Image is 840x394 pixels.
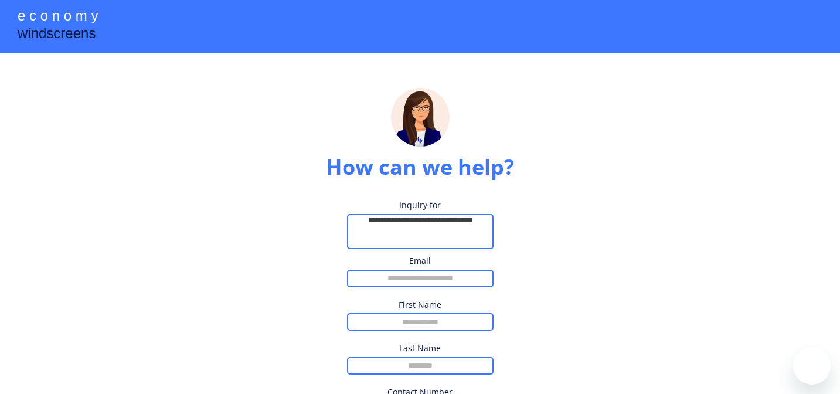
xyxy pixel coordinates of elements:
div: e c o n o m y [18,6,98,28]
div: First Name [362,299,479,311]
iframe: Button to launch messaging window [793,347,831,385]
div: Email [362,255,479,267]
div: windscreens [18,23,96,46]
img: madeline.png [391,88,450,147]
div: Last Name [362,342,479,354]
div: How can we help? [326,152,514,182]
div: Inquiry for [362,199,479,211]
